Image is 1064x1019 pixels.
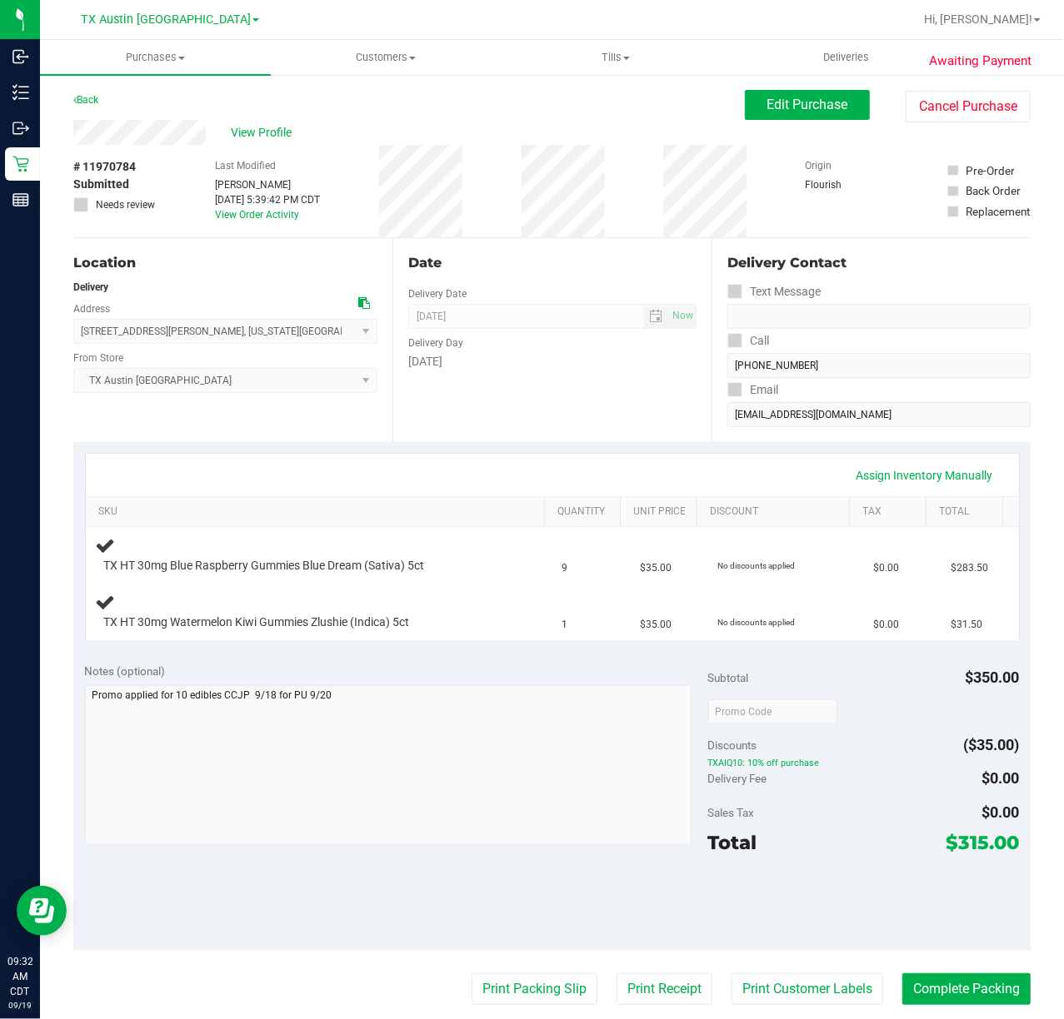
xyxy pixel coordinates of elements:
[408,353,697,370] div: [DATE]
[216,177,321,192] div: [PERSON_NAME]
[73,301,110,316] label: Address
[806,177,889,192] div: Flourish
[727,280,821,304] label: Text Message
[40,40,271,75] a: Purchases
[727,329,769,353] label: Call
[216,158,277,173] label: Last Modified
[873,617,899,633] span: $0.00
[73,158,136,176] span: # 11970784
[617,973,712,1005] button: Print Receipt
[951,560,988,576] span: $283.50
[358,295,370,312] div: Copy address to clipboard
[408,286,467,301] label: Delivery Date
[7,954,32,999] p: 09:32 AM CDT
[727,353,1031,378] input: Format: (999) 999-9999
[924,12,1032,26] span: Hi, [PERSON_NAME]!
[745,90,870,120] button: Edit Purchase
[408,253,697,273] div: Date
[73,281,108,293] strong: Delivery
[502,50,731,65] span: Tills
[930,52,1032,71] span: Awaiting Payment
[98,505,537,519] a: SKU
[717,561,795,570] span: No discounts applied
[562,560,568,576] span: 9
[902,973,1031,1005] button: Complete Packing
[727,304,1031,329] input: Format: (999) 999-9999
[732,973,883,1005] button: Print Customer Labels
[708,730,757,760] span: Discounts
[634,505,691,519] a: Unit Price
[472,973,597,1005] button: Print Packing Slip
[708,699,837,724] input: Promo Code
[906,91,1031,122] button: Cancel Purchase
[846,461,1004,490] a: Assign Inventory Manually
[708,831,757,854] span: Total
[806,158,832,173] label: Origin
[727,378,778,402] label: Email
[640,560,672,576] span: $35.00
[12,191,29,208] inline-svg: Reports
[708,758,1020,769] span: TXAIQ10: 10% off purchase
[12,156,29,172] inline-svg: Retail
[216,192,321,207] div: [DATE] 5:39:42 PM CDT
[708,671,749,684] span: Subtotal
[966,669,1020,686] span: $350.00
[272,50,501,65] span: Customers
[7,999,32,1012] p: 09/19
[951,617,982,633] span: $31.50
[557,505,614,519] a: Quantity
[710,505,843,519] a: Discount
[717,618,795,627] span: No discounts applied
[216,209,300,221] a: View Order Activity
[85,664,166,678] span: Notes (optional)
[12,84,29,101] inline-svg: Inventory
[967,162,1016,179] div: Pre-Order
[640,617,672,633] span: $35.00
[73,176,129,193] span: Submitted
[12,120,29,137] inline-svg: Outbound
[708,806,755,819] span: Sales Tax
[73,94,98,106] a: Back
[967,182,1022,199] div: Back Order
[271,40,502,75] a: Customers
[501,40,732,75] a: Tills
[73,253,377,273] div: Location
[947,831,1020,854] span: $315.00
[96,197,155,212] span: Needs review
[708,772,767,785] span: Delivery Fee
[727,253,1031,273] div: Delivery Contact
[17,886,67,936] iframe: Resource center
[964,736,1020,753] span: ($35.00)
[732,40,962,75] a: Deliveries
[73,350,123,365] label: From Store
[982,803,1020,821] span: $0.00
[801,50,892,65] span: Deliveries
[939,505,996,519] a: Total
[767,97,848,112] span: Edit Purchase
[408,336,463,350] label: Delivery Day
[104,614,410,630] span: TX HT 30mg Watermelon Kiwi Gummies Zlushie (Indica) 5ct
[40,50,271,65] span: Purchases
[863,505,920,519] a: Tax
[873,560,899,576] span: $0.00
[562,617,568,633] span: 1
[81,12,251,27] span: TX Austin [GEOGRAPHIC_DATA]
[967,203,1031,220] div: Replacement
[104,558,425,574] span: TX HT 30mg Blue Raspberry Gummies Blue Dream (Sativa) 5ct
[12,48,29,65] inline-svg: Inbound
[982,769,1020,787] span: $0.00
[231,124,297,142] span: View Profile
